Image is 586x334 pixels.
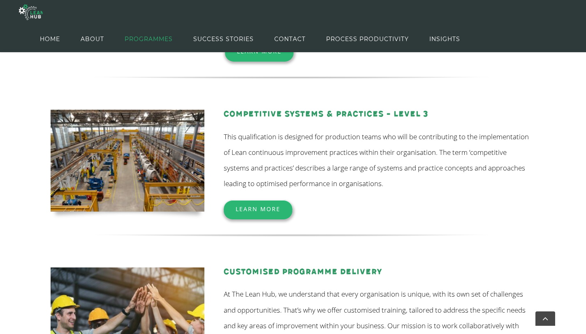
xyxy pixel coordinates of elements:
[81,21,104,58] span: ABOUT
[40,21,60,58] span: HOME
[429,21,460,58] span: INSIGHTS
[40,25,460,52] nav: Main Menu
[193,25,254,52] a: SUCCESS STORIES
[429,25,460,52] a: INSIGHTS
[326,25,409,52] a: PROCESS PRODUCTIVITY
[326,21,409,58] span: PROCESS PRODUCTIVITY
[40,25,60,52] a: HOME
[224,109,428,119] a: Competitive Systems & Practices – Level 3
[224,267,382,276] a: Customised Programme Delivery
[274,21,306,58] span: CONTACT
[224,132,529,189] span: This qualification is designed for production teams who will be contributing to the implementatio...
[224,200,292,218] a: Learn More
[125,21,173,58] span: PROGRAMMES
[81,25,104,52] a: ABOUT
[19,1,43,23] img: The Lean Hub | Optimising productivity with Lean Logo
[236,205,280,213] span: Learn More
[274,25,306,52] a: CONTACT
[51,110,204,212] img: science-in-hd-pAzSrQF3XUQ-unsplash
[193,21,254,58] span: SUCCESS STORIES
[125,25,173,52] a: PROGRAMMES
